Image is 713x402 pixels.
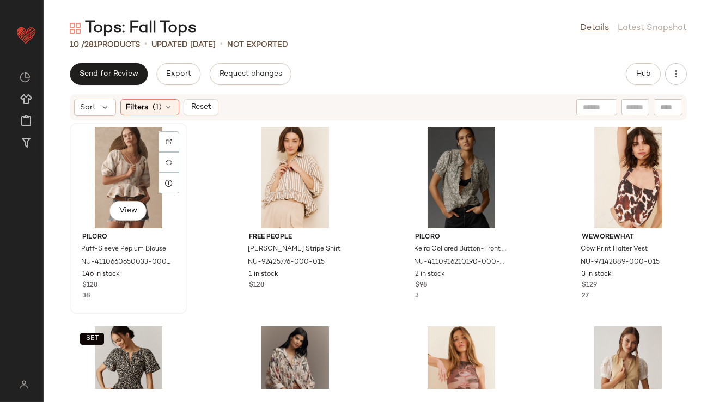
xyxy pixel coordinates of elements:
span: Request changes [219,70,282,78]
span: 27 [582,293,589,300]
span: • [144,38,147,51]
img: 97142889_015_b [573,127,683,228]
span: 38 [82,293,90,300]
span: $98 [415,281,427,290]
span: Hub [636,70,651,78]
span: $128 [249,281,264,290]
p: Not Exported [227,39,288,51]
button: Hub [626,63,661,85]
span: Filters [126,102,149,113]
img: svg%3e [166,159,172,166]
img: svg%3e [166,138,172,145]
img: 4110916210190_015_b [406,127,516,228]
p: updated [DATE] [151,39,216,51]
img: 4110660650033_015_b [74,127,184,228]
span: Send for Review [79,70,138,78]
span: (1) [153,102,162,113]
button: View [109,201,147,221]
span: Pilcro [415,233,508,242]
span: Cow Print Halter Vest [581,245,648,254]
span: WeWoreWhat [582,233,674,242]
span: Export [166,70,191,78]
img: svg%3e [20,72,31,83]
button: Send for Review [70,63,148,85]
span: 146 in stock [82,270,120,279]
div: Tops: Fall Tops [70,17,197,39]
span: Free People [249,233,342,242]
span: View [119,206,137,215]
button: Reset [184,99,218,115]
span: 281 [84,41,97,49]
span: 1 in stock [249,270,278,279]
span: • [220,38,223,51]
span: 3 [415,293,419,300]
span: Sort [80,102,96,113]
img: svg%3e [13,380,34,389]
span: 3 in stock [582,270,612,279]
span: Keira Collared Button-Front Blouse [414,245,507,254]
span: 10 / [70,41,84,49]
span: NU-97142889-000-015 [581,258,660,267]
span: NU-92425776-000-015 [248,258,325,267]
span: 2 in stock [415,270,445,279]
button: Export [156,63,200,85]
img: 92425776_015_b [240,127,350,228]
span: NU-4110916210190-000-015 [414,258,507,267]
img: svg%3e [70,23,81,34]
span: Pilcro [82,233,175,242]
a: Details [580,22,609,35]
span: Reset [190,103,211,112]
span: $129 [582,281,597,290]
span: $128 [82,281,97,290]
span: NU-4110660650033-000-015 [81,258,174,267]
button: SET [80,333,104,345]
span: SET [85,335,99,343]
span: Puff-Sleeve Peplum Blouse [81,245,166,254]
img: heart_red.DM2ytmEG.svg [15,24,37,46]
button: Request changes [210,63,291,85]
span: [PERSON_NAME] Stripe Shirt [248,245,340,254]
div: Products [70,39,140,51]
